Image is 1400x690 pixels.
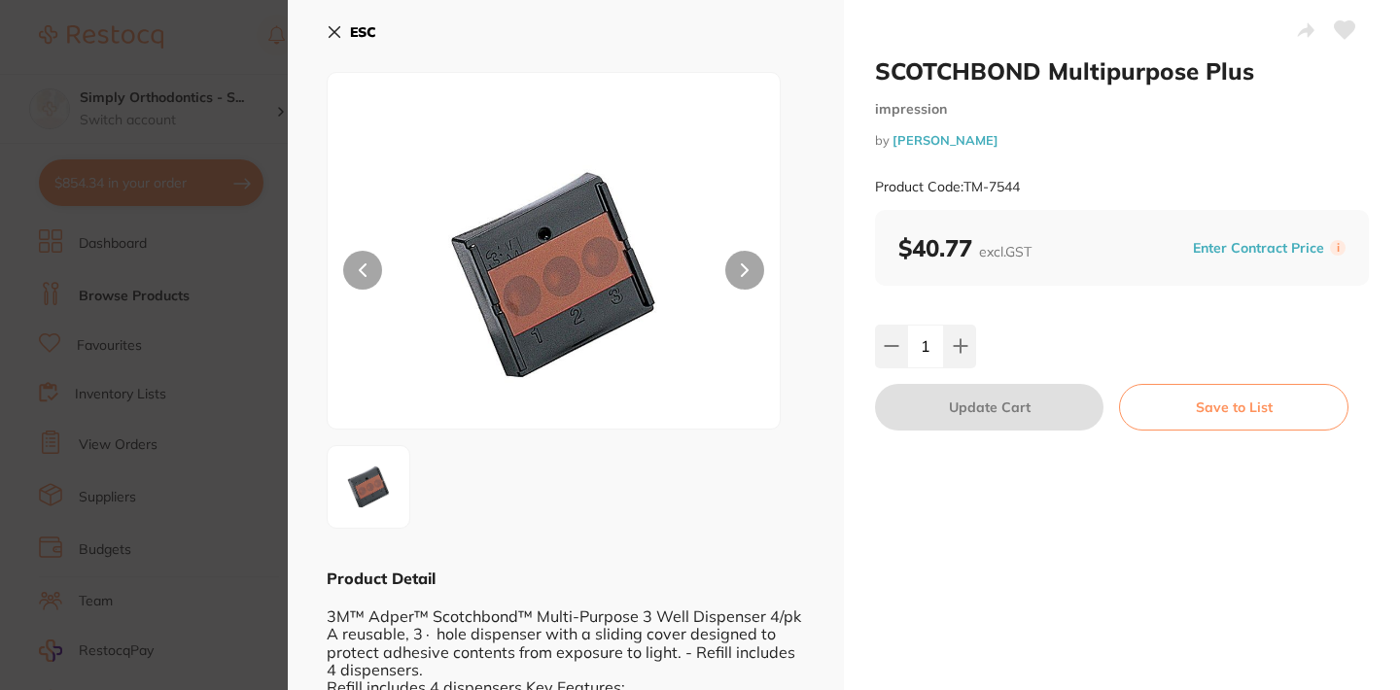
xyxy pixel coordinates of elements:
label: i [1330,240,1346,256]
button: Save to List [1119,384,1348,431]
button: Enter Contract Price [1187,239,1330,258]
button: ESC [327,16,376,49]
h2: SCOTCHBOND Multipurpose Plus [875,56,1369,86]
b: Product Detail [327,569,436,588]
img: NDQuanBn [418,121,689,429]
small: impression [875,101,1369,118]
img: NDQuanBn [333,452,403,522]
b: ESC [350,23,376,41]
small: by [875,133,1369,148]
a: [PERSON_NAME] [892,132,998,148]
b: $40.77 [898,233,1032,262]
span: excl. GST [979,243,1032,260]
small: Product Code: TM-7544 [875,179,1020,195]
button: Update Cart [875,384,1103,431]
